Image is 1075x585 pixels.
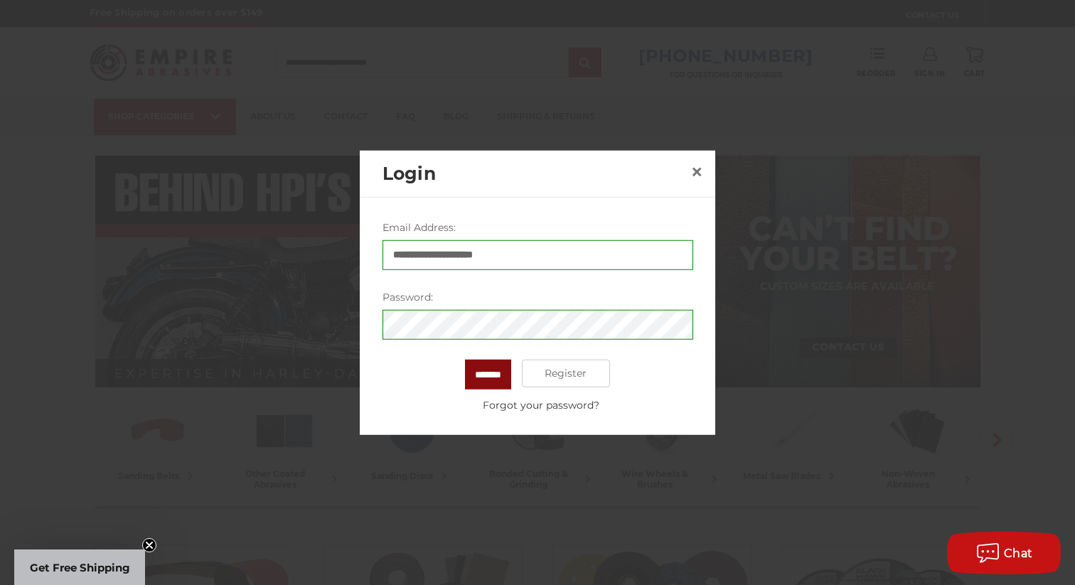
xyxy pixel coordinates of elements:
a: Forgot your password? [390,397,692,412]
a: Register [522,359,611,387]
span: Get Free Shipping [30,561,130,574]
button: Chat [947,532,1061,574]
label: Password: [383,289,693,304]
a: Close [685,161,708,183]
label: Email Address: [383,220,693,235]
h2: Login [383,160,685,187]
span: Chat [1004,547,1033,560]
span: × [690,158,703,186]
button: Close teaser [142,538,156,552]
div: Get Free ShippingClose teaser [14,549,145,585]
